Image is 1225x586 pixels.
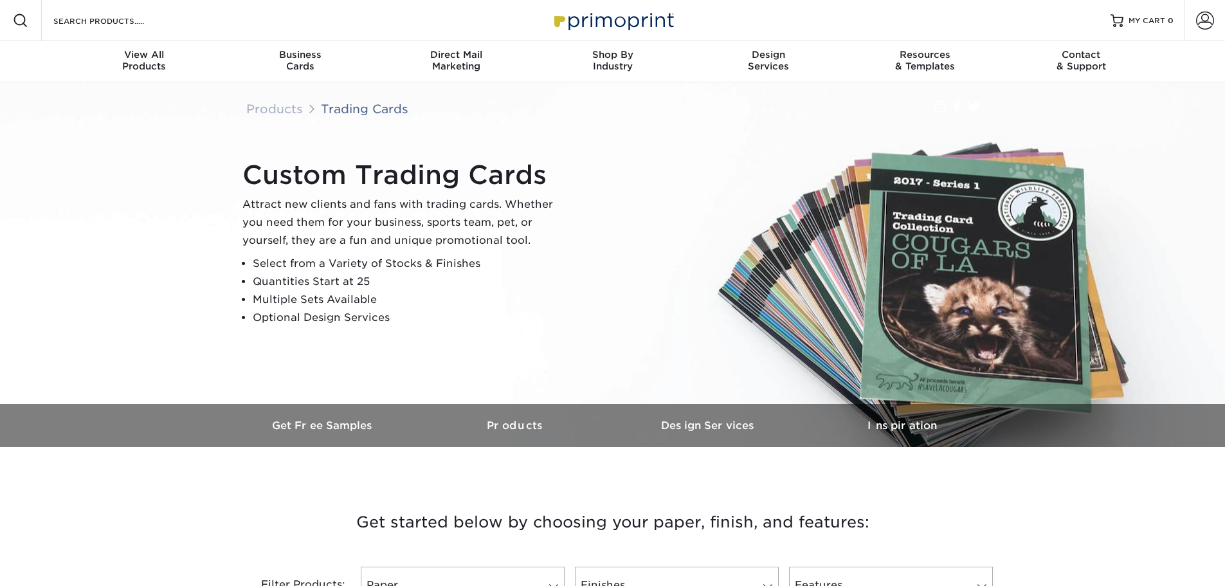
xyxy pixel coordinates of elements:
[222,49,378,72] div: Cards
[691,49,847,72] div: Services
[847,41,1003,82] a: Resources& Templates
[52,13,177,28] input: SEARCH PRODUCTS.....
[246,102,303,116] a: Products
[242,196,564,250] p: Attract new clients and fans with trading cards. Whether you need them for your business, sports ...
[227,404,420,447] a: Get Free Samples
[1168,16,1174,25] span: 0
[806,404,999,447] a: Inspiration
[66,49,222,72] div: Products
[1003,49,1159,60] span: Contact
[549,6,677,34] img: Primoprint
[847,49,1003,72] div: & Templates
[534,49,691,60] span: Shop By
[1129,15,1165,26] span: MY CART
[806,419,999,432] h3: Inspiration
[1003,41,1159,82] a: Contact& Support
[222,49,378,60] span: Business
[691,49,847,60] span: Design
[534,49,691,72] div: Industry
[534,41,691,82] a: Shop ByIndustry
[378,49,534,60] span: Direct Mail
[321,102,408,116] a: Trading Cards
[847,49,1003,60] span: Resources
[1003,49,1159,72] div: & Support
[242,160,564,190] h1: Custom Trading Cards
[378,41,534,82] a: Direct MailMarketing
[378,49,534,72] div: Marketing
[66,49,222,60] span: View All
[237,493,989,551] h3: Get started below by choosing your paper, finish, and features:
[253,291,564,309] li: Multiple Sets Available
[222,41,378,82] a: BusinessCards
[420,404,613,447] a: Products
[420,419,613,432] h3: Products
[253,309,564,327] li: Optional Design Services
[66,41,222,82] a: View AllProducts
[253,273,564,291] li: Quantities Start at 25
[613,419,806,432] h3: Design Services
[691,41,847,82] a: DesignServices
[613,404,806,447] a: Design Services
[227,419,420,432] h3: Get Free Samples
[253,255,564,273] li: Select from a Variety of Stocks & Finishes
